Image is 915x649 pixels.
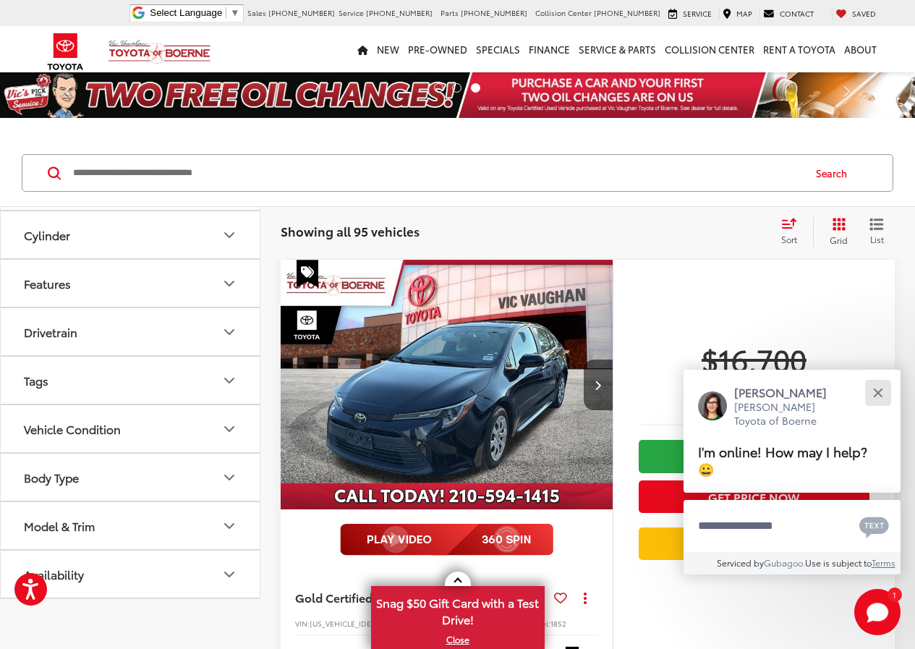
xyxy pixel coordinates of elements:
[584,360,613,410] button: Next image
[717,556,764,569] span: Serviced by
[764,556,805,569] a: Gubagoo.
[268,7,335,18] span: [PHONE_NUMBER]
[734,400,841,428] p: [PERSON_NAME] Toyota of Boerne
[683,8,712,19] span: Service
[280,260,614,509] div: 2024 Toyota Corolla LE 0
[840,26,881,72] a: About
[698,441,867,478] span: I'm online! How may I help? 😀
[1,308,261,355] button: DrivetrainDrivetrain
[830,234,848,246] span: Grid
[852,8,876,19] span: Saved
[780,8,814,19] span: Contact
[1,260,261,307] button: FeaturesFeatures
[221,517,238,535] div: Model & Trim
[340,524,553,556] img: full motion video
[230,7,239,18] span: ▼
[281,222,420,239] span: Showing all 95 vehicles
[774,217,813,246] button: Select sort value
[221,372,238,389] div: Tags
[24,373,48,387] div: Tags
[859,515,889,538] svg: Text
[660,26,759,72] a: Collision Center
[441,7,459,18] span: Parts
[221,420,238,438] div: Vehicle Condition
[221,275,238,292] div: Features
[461,7,527,18] span: [PHONE_NUMBER]
[297,260,318,287] span: Special
[221,469,238,486] div: Body Type
[366,7,433,18] span: [PHONE_NUMBER]
[72,156,802,190] input: Search by Make, Model, or Keyword
[38,28,93,75] img: Toyota
[684,370,901,574] div: Close[PERSON_NAME][PERSON_NAME] Toyota of BoerneI'm online! How may I help? 😀Type your messageCha...
[247,7,266,18] span: Sales
[639,527,869,560] a: Value Your Trade
[684,500,901,552] textarea: Type your message
[1,357,261,404] button: TagsTags
[108,39,211,64] img: Vic Vaughan Toyota of Boerne
[24,470,79,484] div: Body Type
[404,26,472,72] a: Pre-Owned
[24,567,84,581] div: Availability
[221,566,238,583] div: Availability
[869,233,884,245] span: List
[221,323,238,341] div: Drivetrain
[639,440,869,472] a: Check Availability
[295,590,548,606] a: Gold Certified2024Toyota CorollaLE
[1,211,261,258] button: CylinderCylinder
[573,585,598,610] button: Actions
[872,556,895,569] a: Terms
[353,26,373,72] a: Home
[781,233,797,245] span: Sort
[373,588,543,632] span: Snag $50 Gift Card with a Test Drive!
[639,341,869,377] span: $16,700
[734,384,841,400] p: [PERSON_NAME]
[813,217,859,246] button: Grid View
[373,26,404,72] a: New
[832,8,880,20] a: My Saved Vehicles
[550,618,566,629] span: 1852
[574,26,660,72] a: Service & Parts: Opens in a new tab
[719,8,756,20] a: Map
[472,26,524,72] a: Specials
[759,8,817,20] a: Contact
[150,7,239,18] a: Select Language​
[639,480,869,513] button: Get Price Now
[295,618,310,629] span: VIN:
[24,276,71,290] div: Features
[524,26,574,72] a: Finance
[862,377,893,408] button: Close
[854,589,901,635] button: Toggle Chat Window
[893,591,896,598] span: 1
[759,26,840,72] a: Rent a Toyota
[280,260,614,510] img: 2024 Toyota Corolla LE
[150,7,222,18] span: Select Language
[802,155,868,191] button: Search
[854,589,901,635] svg: Start Chat
[280,260,614,509] a: 2024 Toyota Corolla LE2024 Toyota Corolla LE2024 Toyota Corolla LE2024 Toyota Corolla LE
[1,551,261,598] button: AvailabilityAvailability
[24,228,70,242] div: Cylinder
[1,405,261,452] button: Vehicle ConditionVehicle Condition
[24,325,77,339] div: Drivetrain
[736,8,752,19] span: Map
[855,509,893,542] button: Chat with SMS
[584,592,587,603] span: dropdown dots
[805,556,872,569] span: Use is subject to
[221,226,238,244] div: Cylinder
[295,589,373,606] span: Gold Certified
[310,618,453,629] span: [US_VEHICLE_IDENTIFICATION_NUMBER]
[639,384,869,399] span: [DATE] Price:
[1,454,261,501] button: Body TypeBody Type
[339,7,364,18] span: Service
[1,502,261,549] button: Model & TrimModel & Trim
[859,217,895,246] button: List View
[24,519,95,533] div: Model & Trim
[24,422,121,436] div: Vehicle Condition
[665,8,715,20] a: Service
[535,7,592,18] span: Collision Center
[594,7,660,18] span: [PHONE_NUMBER]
